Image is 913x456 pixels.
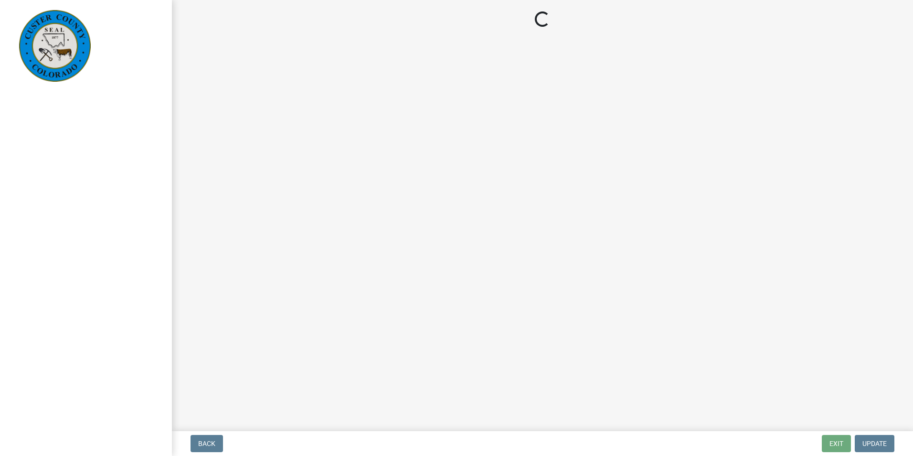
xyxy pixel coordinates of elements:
button: Exit [822,435,851,452]
span: Back [198,440,215,447]
button: Back [191,435,223,452]
button: Update [855,435,894,452]
img: Custer County, Colorado [19,10,91,82]
span: Update [862,440,887,447]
